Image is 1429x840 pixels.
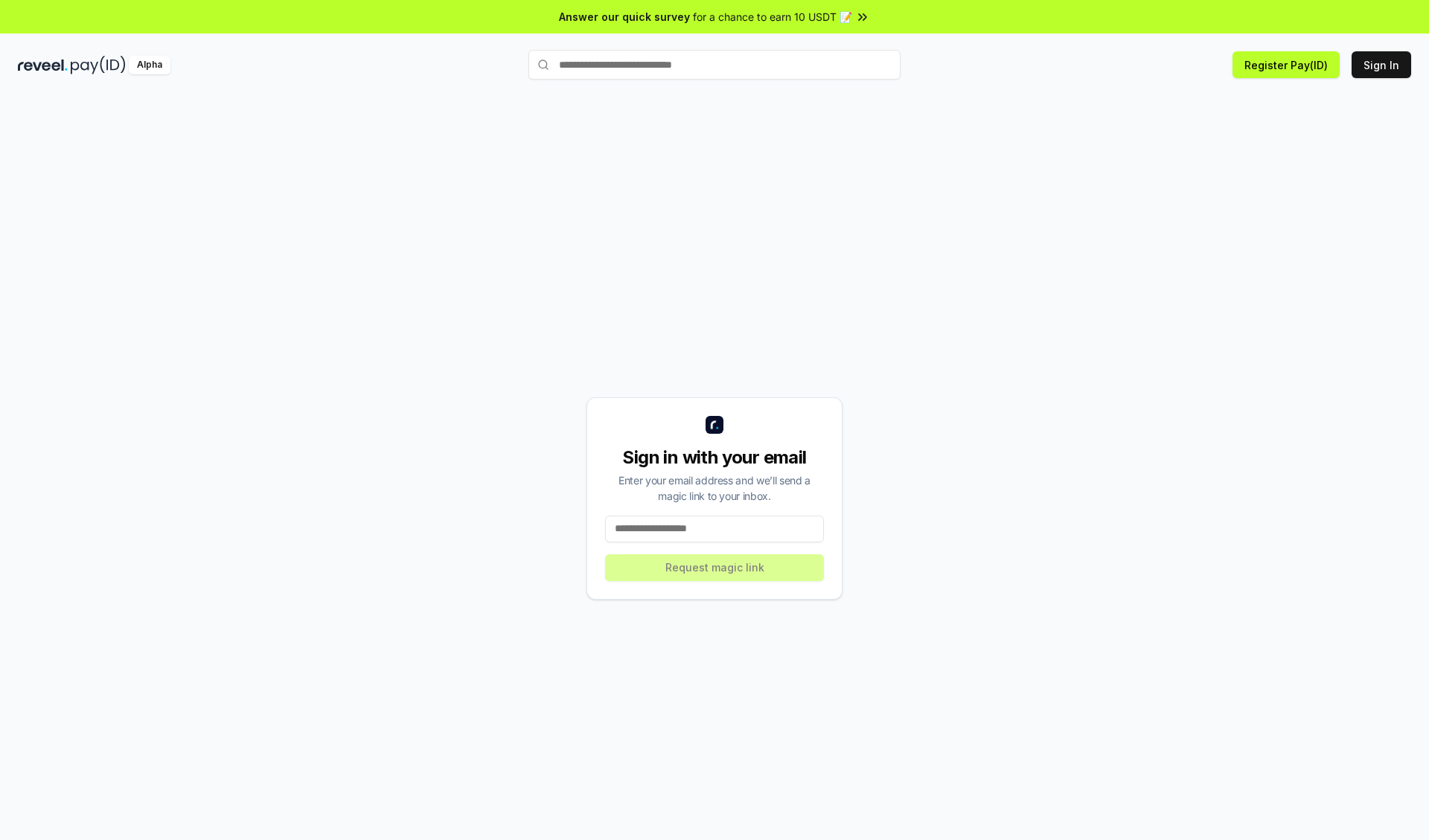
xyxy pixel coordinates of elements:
span: for a chance to earn 10 USDT 📝 [693,9,852,25]
span: Answer our quick survey [559,9,690,25]
div: Sign in with your email [605,446,824,469]
div: Enter your email address and we’ll send a magic link to your inbox. [605,472,824,504]
img: pay_id [71,56,126,74]
img: reveel_dark [18,56,68,74]
img: logo_small [706,416,723,434]
button: Sign In [1352,51,1411,78]
div: Alpha [129,56,170,74]
button: Register Pay(ID) [1233,51,1340,78]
